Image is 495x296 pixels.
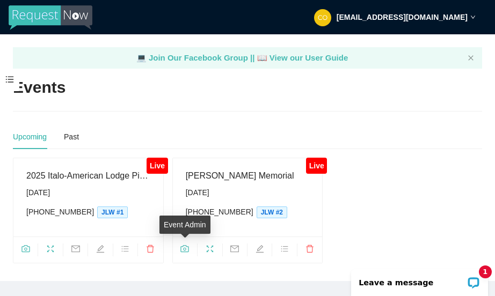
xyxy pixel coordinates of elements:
[13,77,65,99] h2: Events
[138,245,163,256] span: delete
[147,158,168,174] div: Live
[470,14,476,20] span: down
[344,262,495,296] iframe: LiveChat chat widget
[26,169,150,182] div: 2025 Italo-American Lodge Picnic
[64,131,79,143] div: Past
[26,206,150,218] div: [PHONE_NUMBER]
[113,245,137,256] span: bars
[13,245,38,256] span: camera
[297,245,322,256] span: delete
[136,53,257,62] a: laptop Join Our Facebook Group ||
[173,245,197,256] span: camera
[88,245,112,256] span: edit
[337,13,468,21] strong: [EMAIL_ADDRESS][DOMAIN_NAME]
[223,245,247,256] span: mail
[136,53,147,62] span: laptop
[13,131,47,143] div: Upcoming
[97,206,128,218] span: JLW #1
[314,9,331,26] img: 80ccb84ea51d40aec798d9c2fdf281a2
[257,53,348,62] a: laptop View our User Guide
[186,206,310,218] div: [PHONE_NUMBER]
[257,53,267,62] span: laptop
[198,245,222,256] span: fullscreen
[9,5,92,30] img: RequestNow
[247,245,272,256] span: edit
[272,245,296,256] span: bars
[186,169,310,182] div: [PERSON_NAME] Memorial
[63,245,88,256] span: mail
[38,245,62,256] span: fullscreen
[468,55,474,62] button: close
[186,187,310,198] div: [DATE]
[257,206,287,218] span: JLW #2
[306,158,327,174] div: Live
[159,216,210,234] div: Event Admin
[26,187,150,198] div: [DATE]
[468,55,474,61] span: close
